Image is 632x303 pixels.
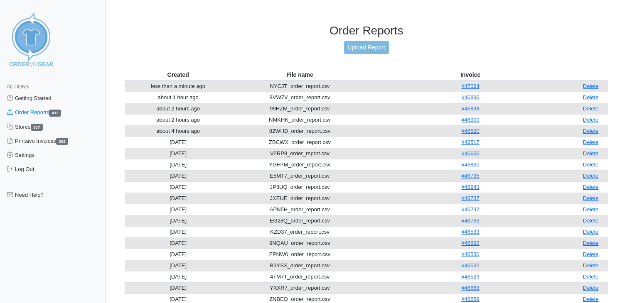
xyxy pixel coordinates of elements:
a: Delete [583,83,599,89]
a: Delete [583,217,599,224]
span: 307 [31,124,43,131]
td: 4TM7T_order_report.csv [232,271,368,282]
td: 8VW7V_order_report.csv [232,92,368,103]
td: [DATE] [125,237,232,249]
a: Delete [583,274,599,280]
a: #46735 [461,173,479,179]
td: V2RP8_order_report.csv [232,148,368,159]
a: #46530 [461,251,479,257]
td: [DATE] [125,260,232,271]
a: #46896 [461,94,479,100]
td: [DATE] [125,193,232,204]
td: 99HZM_order_report.csv [232,103,368,114]
a: #46763 [461,217,479,224]
th: Invoice [368,69,573,81]
td: YXXR7_order_report.csv [232,282,368,293]
td: [DATE] [125,215,232,226]
td: [DATE] [125,181,232,193]
a: #46533 [461,229,479,235]
a: Delete [583,206,599,213]
td: JP3UQ_order_report.csv [232,181,368,193]
td: about 2 hours ago [125,103,232,114]
a: Delete [583,128,599,134]
td: YGH7M_order_report.csv [232,159,368,170]
a: Delete [583,105,599,112]
td: B3YSX_order_report.csv [232,260,368,271]
span: Actions [7,84,29,90]
a: Delete [583,94,599,100]
a: #46517 [461,139,479,145]
td: [DATE] [125,159,232,170]
a: #46797 [461,206,479,213]
th: File name [232,69,368,81]
a: Delete [583,139,599,145]
a: Delete [583,150,599,156]
a: Delete [583,240,599,246]
td: about 4 hours ago [125,125,232,137]
a: #46659 [461,296,479,302]
a: Delete [583,161,599,168]
a: Delete [583,173,599,179]
a: #46529 [461,274,479,280]
td: [DATE] [125,148,232,159]
a: #46898 [461,105,479,112]
a: #46520 [461,128,479,134]
th: Created [125,69,232,81]
td: [DATE] [125,282,232,293]
a: Delete [583,195,599,201]
td: EG28Q_order_report.csv [232,215,368,226]
td: E5MT7_order_report.csv [232,170,368,181]
td: [DATE] [125,137,232,148]
td: JXEUE_order_report.csv [232,193,368,204]
a: Upload Report [344,41,389,54]
td: [DATE] [125,226,232,237]
a: #46666 [461,150,479,156]
a: Delete [583,285,599,291]
a: #46900 [461,117,479,123]
a: Delete [583,117,599,123]
td: NMKHK_order_report.csv [232,114,368,125]
span: 392 [56,138,68,145]
td: [DATE] [125,204,232,215]
a: Delete [583,229,599,235]
a: Delete [583,251,599,257]
td: KZD37_order_report.csv [232,226,368,237]
td: about 1 hour ago [125,92,232,103]
td: 9NQAU_order_report.csv [232,237,368,249]
a: #46860 [461,161,479,168]
td: [DATE] [125,170,232,181]
a: #46532 [461,262,479,269]
span: 412 [49,110,61,117]
td: [DATE] [125,249,232,260]
a: #47064 [461,83,479,89]
td: [DATE] [125,271,232,282]
td: FPNW6_order_report.csv [232,249,368,260]
a: #46692 [461,240,479,246]
td: less than a minute ago [125,81,232,92]
a: #46943 [461,184,479,190]
a: #46668 [461,285,479,291]
td: APN5H_order_report.csv [232,204,368,215]
td: about 2 hours ago [125,114,232,125]
td: NYCJT_order_report.csv [232,81,368,92]
td: 82WHD_order_report.csv [232,125,368,137]
a: Delete [583,262,599,269]
a: #46737 [461,195,479,201]
a: Delete [583,184,599,190]
td: ZBCWX_order_report.csv [232,137,368,148]
h3: Order Reports [125,24,609,38]
a: Delete [583,296,599,302]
